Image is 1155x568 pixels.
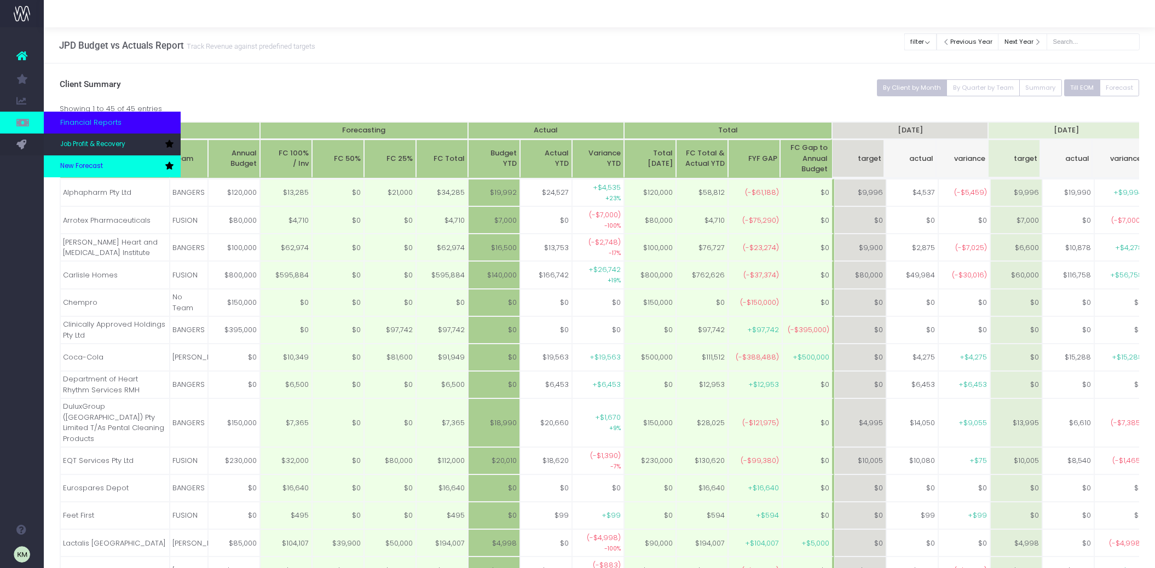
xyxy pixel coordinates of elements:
[170,140,208,178] th: Team: activate to sort column ascending
[312,289,364,316] td: $0
[988,122,1144,140] th: [DATE]
[605,193,621,202] small: +23%
[60,261,170,288] td: Carlisle Homes
[938,289,990,316] td: $0
[609,247,621,257] small: -17%
[60,398,170,447] td: DuluxGroup ([GEOGRAPHIC_DATA]) Pty Limited T/As Pental Cleaning Products
[416,474,468,502] td: $16,640
[877,79,948,96] button: By Client by Month
[170,398,208,447] td: BANGERS
[468,289,520,316] td: $0
[208,502,260,529] td: $0
[416,179,468,206] td: $34,285
[520,289,572,316] td: $0
[260,179,312,206] td: $13,285
[60,316,170,344] td: Clinically Approved Holdings Pty Ltd
[960,352,987,363] span: +$4,275
[416,447,468,474] td: $112,000
[1112,455,1143,466] span: (-$1,465)
[954,153,985,164] span: variance
[312,234,364,261] td: $0
[782,289,834,316] td: $0
[208,474,260,502] td: $0
[60,206,170,234] td: Arrotex Pharmaceuticals
[416,140,468,178] th: FC Total: activate to sort column ascending
[593,182,621,193] span: +$4,535
[782,206,834,234] td: $0
[969,455,987,466] span: +$75
[624,179,676,206] td: $120,000
[14,546,30,563] img: images/default_profile_image.png
[364,140,416,178] th: FC 25%: activate to sort column ascending
[886,398,938,447] td: $14,050
[60,161,103,171] span: New Forecast
[990,316,1042,344] td: $0
[416,371,468,398] td: $6,500
[208,140,260,178] th: Annual Budget: activate to sort column ascending
[834,261,886,288] td: $80,000
[260,206,312,234] td: $4,710
[588,264,621,275] span: +$26,742
[312,398,364,447] td: $0
[590,352,621,363] span: +$19,563
[572,316,624,344] td: $0
[312,316,364,344] td: $0
[990,502,1042,529] td: $0
[520,261,572,288] td: $166,742
[416,398,468,447] td: $7,365
[990,234,1042,261] td: $6,600
[624,316,676,344] td: $0
[1042,502,1094,529] td: $0
[936,140,988,178] th: Jul 25 variancevariance: activate to sort column ascending
[834,447,886,474] td: $10,005
[624,344,676,371] td: $500,000
[364,261,416,288] td: $0
[60,234,170,261] td: [PERSON_NAME] Heart and [MEDICAL_DATA] Institute
[364,474,416,502] td: $0
[740,297,779,308] span: (-$150,000)
[364,344,416,371] td: $81,600
[312,447,364,474] td: $0
[1110,270,1143,281] span: +$56,758
[468,122,624,140] th: Actual
[572,289,624,316] td: $0
[1042,179,1094,206] td: $19,990
[990,206,1042,234] td: $7,000
[208,179,260,206] td: $120,000
[364,502,416,529] td: $0
[1042,371,1094,398] td: $0
[676,234,728,261] td: $76,727
[260,261,312,288] td: $595,884
[520,140,572,178] th: ActualYTD: activate to sort column ascending
[60,179,170,206] td: Alphapharm Pty Ltd
[793,352,829,363] span: +$500,000
[208,316,260,344] td: $395,000
[260,447,312,474] td: $32,000
[416,261,468,288] td: $595,884
[676,140,728,178] th: FC Total & Actual YTD: activate to sort column ascending
[624,234,676,261] td: $100,000
[1094,289,1146,316] td: $0
[886,234,938,261] td: $2,875
[624,398,676,447] td: $150,000
[468,398,520,447] td: $18,990
[520,371,572,398] td: $6,453
[834,206,886,234] td: $0
[886,447,938,474] td: $10,080
[1042,447,1094,474] td: $8,540
[624,122,832,140] th: Total
[834,371,886,398] td: $0
[1115,242,1143,253] span: +$4,278
[60,529,170,557] td: Lactalis [GEOGRAPHIC_DATA]
[312,344,364,371] td: $0
[468,234,520,261] td: $16,500
[468,474,520,502] td: $0
[834,289,886,316] td: $0
[886,289,938,316] td: $0
[312,371,364,398] td: $0
[520,474,572,502] td: $0
[834,179,886,206] td: $9,996
[364,316,416,344] td: $97,742
[1094,474,1146,502] td: $0
[60,371,170,398] td: Department of Heart Rhythm Services RMH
